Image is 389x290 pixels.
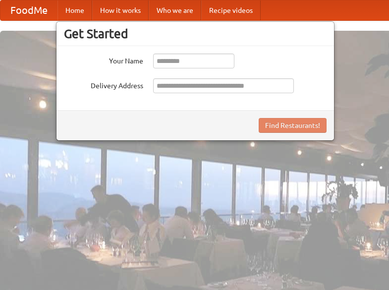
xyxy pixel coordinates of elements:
[64,78,143,91] label: Delivery Address
[57,0,92,20] a: Home
[201,0,261,20] a: Recipe videos
[259,118,327,133] button: Find Restaurants!
[64,54,143,66] label: Your Name
[64,26,327,41] h3: Get Started
[92,0,149,20] a: How it works
[149,0,201,20] a: Who we are
[0,0,57,20] a: FoodMe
